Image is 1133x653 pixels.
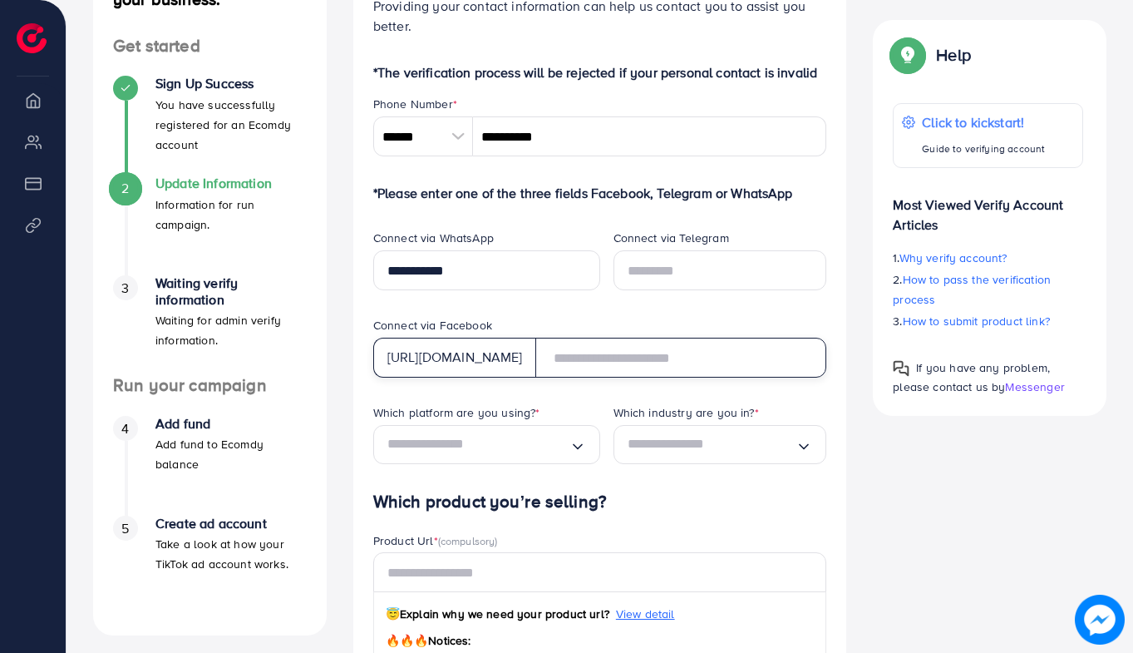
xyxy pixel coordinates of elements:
[373,62,827,82] p: *The verification process will be rejected if your personal contact is invalid
[373,230,494,246] label: Connect via WhatsApp
[613,404,759,421] label: Which industry are you in?
[17,23,47,53] img: logo
[373,532,498,549] label: Product Url
[155,95,307,155] p: You have successfully registered for an Ecomdy account
[936,45,971,65] p: Help
[1075,595,1125,645] img: image
[438,533,498,548] span: (compulsory)
[386,606,400,622] span: 😇
[613,230,729,246] label: Connect via Telegram
[628,432,796,458] input: Search for option
[616,606,675,622] span: View detail
[155,310,307,350] p: Waiting for admin verify information.
[893,248,1083,268] p: 1.
[893,311,1083,331] p: 3.
[893,360,909,377] img: Popup guide
[155,76,307,92] h4: Sign Up Success
[121,419,129,438] span: 4
[893,270,1083,309] p: 2.
[922,112,1045,132] p: Click to kickstart!
[93,36,327,57] h4: Get started
[386,632,428,649] span: 🔥🔥🔥
[373,317,492,334] label: Connect via Facebook
[373,492,827,512] h4: Which product you’re selling?
[93,76,327,176] li: Sign Up Success
[373,338,536,378] div: [URL][DOMAIN_NAME]
[121,279,129,298] span: 3
[922,139,1045,159] p: Guide to verifying account
[386,632,471,649] span: Notices:
[93,516,327,616] li: Create ad account
[386,606,609,622] span: Explain why we need your product url?
[155,516,307,532] h4: Create ad account
[373,183,827,203] p: *Please enter one of the three fields Facebook, Telegram or WhatsApp
[155,534,307,574] p: Take a look at how your TikTok ad account works.
[373,404,540,421] label: Which platform are you using?
[893,40,923,70] img: Popup guide
[155,176,307,191] h4: Update Information
[93,275,327,375] li: Waiting verify information
[1005,378,1064,395] span: Messenger
[155,275,307,307] h4: Waiting verify information
[899,250,1007,266] span: Why verify account?
[155,195,307,235] p: Information for run campaign.
[121,179,129,198] span: 2
[155,434,307,474] p: Add fund to Ecomdy balance
[903,313,1050,329] span: How to submit product link?
[893,359,1050,395] span: If you have any problem, please contact us by
[93,176,327,275] li: Update Information
[613,425,827,464] div: Search for option
[155,416,307,432] h4: Add fund
[373,425,600,464] div: Search for option
[893,271,1051,308] span: How to pass the verification process
[121,519,129,538] span: 5
[387,432,569,458] input: Search for option
[373,96,457,112] label: Phone Number
[893,181,1083,235] p: Most Viewed Verify Account Articles
[93,416,327,516] li: Add fund
[93,375,327,396] h4: Run your campaign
